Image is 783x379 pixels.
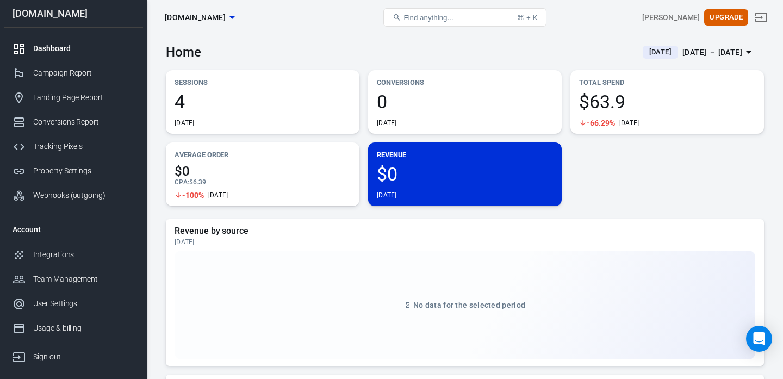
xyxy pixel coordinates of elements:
[377,165,553,183] span: $0
[175,149,351,160] p: Average Order
[413,301,525,309] span: No data for the selected period
[33,190,134,201] div: Webhooks (outgoing)
[33,92,134,103] div: Landing Page Report
[33,116,134,128] div: Conversions Report
[189,178,206,186] span: $6.39
[377,77,553,88] p: Conversions
[642,12,700,23] div: Account id: RgmCiDus
[4,61,143,85] a: Campaign Report
[4,110,143,134] a: Conversions Report
[579,77,755,88] p: Total Spend
[175,92,351,111] span: 4
[182,191,204,199] span: -100%
[4,291,143,316] a: User Settings
[33,298,134,309] div: User Settings
[33,67,134,79] div: Campaign Report
[33,43,134,54] div: Dashboard
[748,4,774,30] a: Sign out
[383,8,546,27] button: Find anything...⌘ + K
[4,340,143,369] a: Sign out
[175,165,351,178] span: $0
[4,36,143,61] a: Dashboard
[579,92,755,111] span: $63.9
[208,191,228,200] div: [DATE]
[160,8,239,28] button: [DOMAIN_NAME]
[175,77,351,88] p: Sessions
[377,119,397,127] div: [DATE]
[587,119,615,127] span: -66.29%
[175,238,755,246] div: [DATE]
[645,47,676,58] span: [DATE]
[4,85,143,110] a: Landing Page Report
[746,326,772,352] div: Open Intercom Messenger
[175,226,755,237] h5: Revenue by source
[704,9,748,26] button: Upgrade
[165,11,226,24] span: thrivecart.com
[33,351,134,363] div: Sign out
[4,243,143,267] a: Integrations
[517,14,537,22] div: ⌘ + K
[4,316,143,340] a: Usage & billing
[4,134,143,159] a: Tracking Pixels
[4,267,143,291] a: Team Management
[4,183,143,208] a: Webhooks (outgoing)
[4,216,143,243] li: Account
[377,149,553,160] p: Revenue
[377,191,397,200] div: [DATE]
[33,274,134,285] div: Team Management
[634,44,764,61] button: [DATE][DATE] － [DATE]
[682,46,742,59] div: [DATE] － [DATE]
[4,159,143,183] a: Property Settings
[33,322,134,334] div: Usage & billing
[4,9,143,18] div: [DOMAIN_NAME]
[175,178,189,186] span: CPA :
[33,165,134,177] div: Property Settings
[403,14,453,22] span: Find anything...
[33,249,134,260] div: Integrations
[166,45,201,60] h3: Home
[175,119,195,127] div: [DATE]
[33,141,134,152] div: Tracking Pixels
[377,92,553,111] span: 0
[619,119,639,127] div: [DATE]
